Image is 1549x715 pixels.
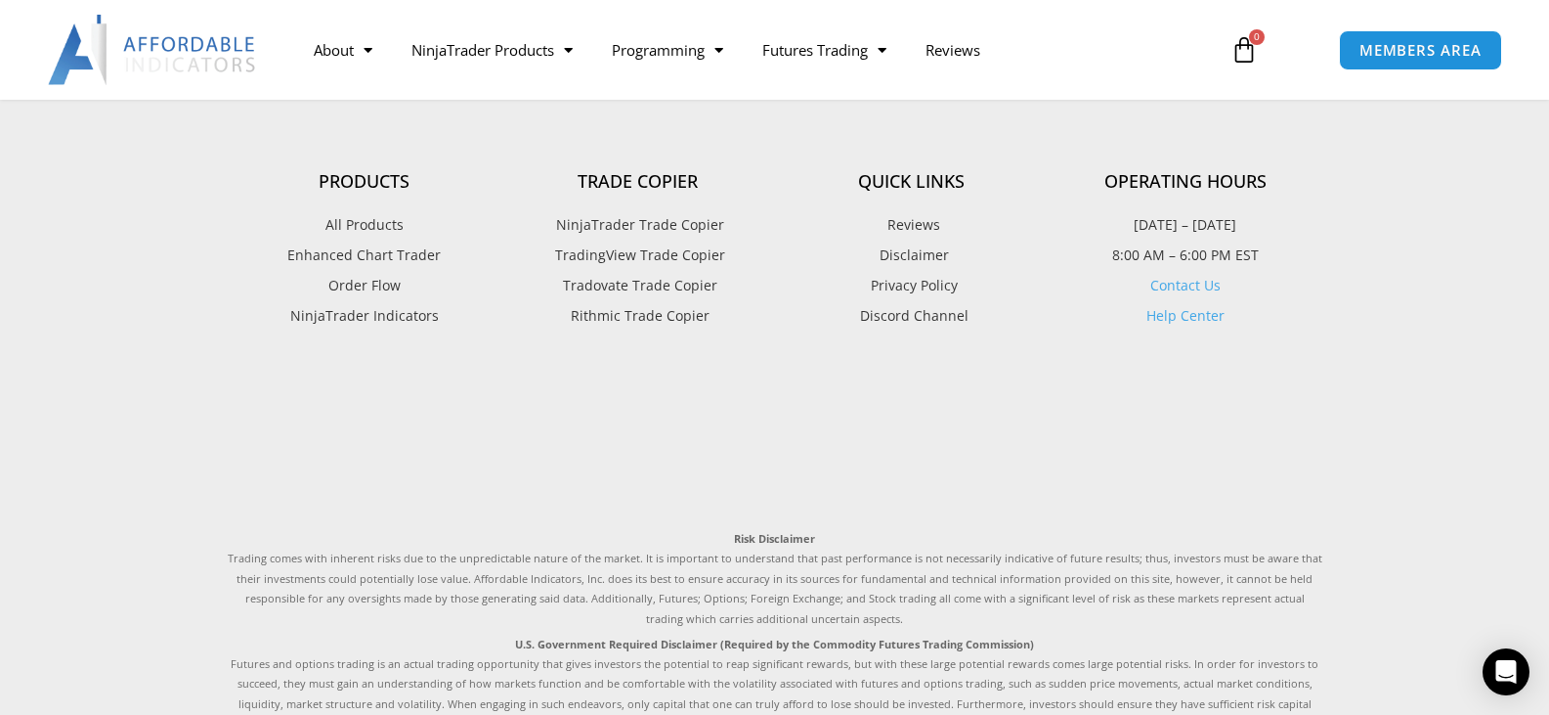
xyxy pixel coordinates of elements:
[550,243,725,268] span: TradingView Trade Copier
[228,212,501,238] a: All Products
[501,171,775,193] h4: Trade Copier
[228,373,1322,510] iframe: Customer reviews powered by Trustpilot
[592,27,743,72] a: Programming
[1150,276,1221,294] a: Contact Us
[566,303,710,329] span: Rithmic Trade Copier
[1201,22,1287,78] a: 0
[734,531,815,546] strong: Risk Disclaimer
[290,303,439,329] span: NinjaTrader Indicators
[1483,648,1529,695] div: Open Intercom Messenger
[906,27,1000,72] a: Reviews
[294,27,392,72] a: About
[1249,29,1265,45] span: 0
[328,273,401,298] span: Order Flow
[1359,43,1482,58] span: MEMBERS AREA
[515,637,1034,651] strong: U.S. Government Required Disclaimer (Required by the Commodity Futures Trading Commission)
[775,243,1049,268] a: Disclaimer
[501,243,775,268] a: TradingView Trade Copier
[1049,212,1322,238] p: [DATE] – [DATE]
[775,212,1049,238] a: Reviews
[228,303,501,329] a: NinjaTrader Indicators
[325,212,404,238] span: All Products
[294,27,1208,72] nav: Menu
[228,243,501,268] a: Enhanced Chart Trader
[501,303,775,329] a: Rithmic Trade Copier
[48,15,258,85] img: LogoAI | Affordable Indicators – NinjaTrader
[1339,30,1502,70] a: MEMBERS AREA
[775,273,1049,298] a: Privacy Policy
[743,27,906,72] a: Futures Trading
[1049,243,1322,268] p: 8:00 AM – 6:00 PM EST
[551,212,724,238] span: NinjaTrader Trade Copier
[558,273,717,298] span: Tradovate Trade Copier
[1049,171,1322,193] h4: Operating Hours
[228,529,1322,629] p: Trading comes with inherent risks due to the unpredictable nature of the market. It is important ...
[228,273,501,298] a: Order Flow
[501,212,775,238] a: NinjaTrader Trade Copier
[866,273,958,298] span: Privacy Policy
[882,212,940,238] span: Reviews
[287,243,441,268] span: Enhanced Chart Trader
[855,303,968,329] span: Discord Channel
[392,27,592,72] a: NinjaTrader Products
[228,171,501,193] h4: Products
[775,303,1049,329] a: Discord Channel
[501,273,775,298] a: Tradovate Trade Copier
[1146,306,1225,325] a: Help Center
[875,243,949,268] span: Disclaimer
[775,171,1049,193] h4: Quick Links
